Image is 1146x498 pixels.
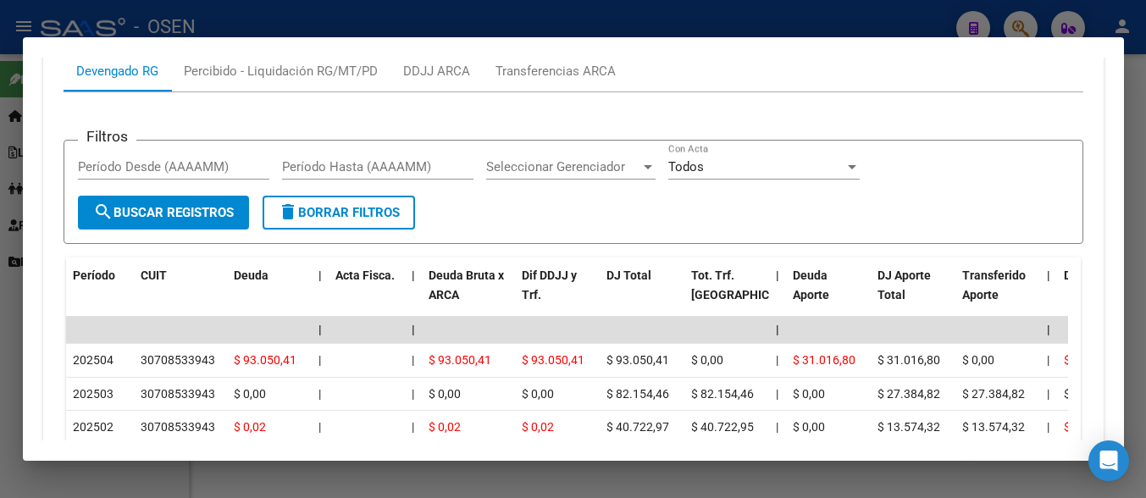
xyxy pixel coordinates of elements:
[412,387,414,401] span: |
[234,420,266,434] span: $ 0,02
[318,268,322,282] span: |
[141,351,215,370] div: 30708533943
[877,268,931,302] span: DJ Aporte Total
[318,420,321,434] span: |
[234,353,296,367] span: $ 93.050,41
[78,196,249,230] button: Buscar Registros
[429,420,461,434] span: $ 0,02
[1064,353,1127,367] span: $ 62.033,60
[263,196,415,230] button: Borrar Filtros
[776,323,779,336] span: |
[93,205,234,220] span: Buscar Registros
[234,268,269,282] span: Deuda
[141,268,167,282] span: CUIT
[522,353,584,367] span: $ 93.050,41
[1064,268,1133,282] span: Deuda Contr.
[412,353,414,367] span: |
[776,353,778,367] span: |
[606,353,669,367] span: $ 93.050,41
[776,268,779,282] span: |
[515,257,600,332] datatable-header-cell: Dif DDJJ y Trf.
[962,268,1026,302] span: Transferido Aporte
[691,420,754,434] span: $ 40.722,95
[1047,420,1049,434] span: |
[312,257,329,332] datatable-header-cell: |
[962,387,1025,401] span: $ 27.384,82
[134,257,227,332] datatable-header-cell: CUIT
[73,420,113,434] span: 202502
[793,268,829,302] span: Deuda Aporte
[871,257,955,332] datatable-header-cell: DJ Aporte Total
[318,353,321,367] span: |
[606,387,669,401] span: $ 82.154,46
[684,257,769,332] datatable-header-cell: Tot. Trf. Bruto
[600,257,684,332] datatable-header-cell: DJ Total
[877,420,940,434] span: $ 13.574,32
[1047,387,1049,401] span: |
[278,205,400,220] span: Borrar Filtros
[522,387,554,401] span: $ 0,00
[691,268,806,302] span: Tot. Trf. [GEOGRAPHIC_DATA]
[76,62,158,80] div: Devengado RG
[877,353,940,367] span: $ 31.016,80
[955,257,1040,332] datatable-header-cell: Transferido Aporte
[776,387,778,401] span: |
[429,268,504,302] span: Deuda Bruta x ARCA
[184,62,378,80] div: Percibido - Liquidación RG/MT/PD
[793,420,825,434] span: $ 0,00
[769,257,786,332] datatable-header-cell: |
[877,387,940,401] span: $ 27.384,82
[141,418,215,437] div: 30708533943
[78,127,136,146] h3: Filtros
[786,257,871,332] datatable-header-cell: Deuda Aporte
[793,387,825,401] span: $ 0,00
[227,257,312,332] datatable-header-cell: Deuda
[495,62,616,80] div: Transferencias ARCA
[668,159,704,174] span: Todos
[335,268,395,282] span: Acta Fisca.
[73,387,113,401] span: 202503
[793,353,855,367] span: $ 31.016,80
[522,420,554,434] span: $ 0,02
[691,353,723,367] span: $ 0,00
[234,387,266,401] span: $ 0,00
[405,257,422,332] datatable-header-cell: |
[429,353,491,367] span: $ 93.050,41
[606,420,669,434] span: $ 40.722,97
[278,202,298,222] mat-icon: delete
[1047,323,1050,336] span: |
[141,385,215,404] div: 30708533943
[606,268,651,282] span: DJ Total
[73,268,115,282] span: Período
[691,387,754,401] span: $ 82.154,46
[412,268,415,282] span: |
[66,257,134,332] datatable-header-cell: Período
[776,420,778,434] span: |
[93,202,113,222] mat-icon: search
[318,387,321,401] span: |
[329,257,405,332] datatable-header-cell: Acta Fisca.
[429,387,461,401] span: $ 0,00
[1088,440,1129,481] div: Open Intercom Messenger
[1057,257,1142,332] datatable-header-cell: Deuda Contr.
[412,420,414,434] span: |
[1047,353,1049,367] span: |
[486,159,640,174] span: Seleccionar Gerenciador
[962,420,1025,434] span: $ 13.574,32
[1047,268,1050,282] span: |
[318,323,322,336] span: |
[73,353,113,367] span: 202504
[422,257,515,332] datatable-header-cell: Deuda Bruta x ARCA
[522,268,577,302] span: Dif DDJJ y Trf.
[1064,387,1096,401] span: $ 0,00
[962,353,994,367] span: $ 0,00
[412,323,415,336] span: |
[1064,420,1096,434] span: $ 0,02
[403,62,470,80] div: DDJJ ARCA
[1040,257,1057,332] datatable-header-cell: |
